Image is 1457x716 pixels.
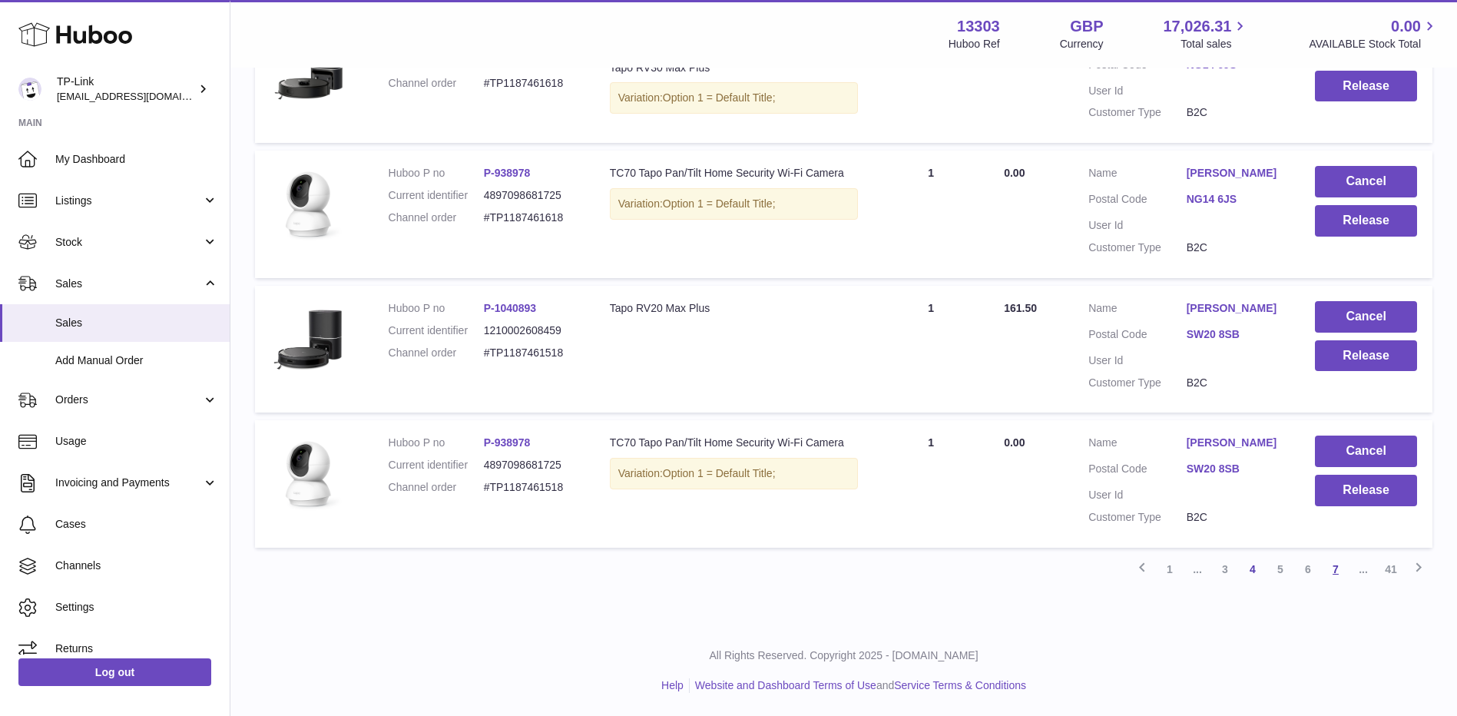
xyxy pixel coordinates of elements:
[270,166,347,243] img: TC70_Overview__01_large_1600141473597r.png
[1187,376,1285,390] dd: B2C
[1088,240,1187,255] dt: Customer Type
[1004,302,1037,314] span: 161.50
[55,194,202,208] span: Listings
[1187,301,1285,316] a: [PERSON_NAME]
[1088,488,1187,502] dt: User Id
[1187,166,1285,181] a: [PERSON_NAME]
[55,277,202,291] span: Sales
[695,679,876,691] a: Website and Dashboard Terms of Use
[663,467,776,479] span: Option 1 = Default Title;
[55,641,218,656] span: Returns
[1163,16,1249,51] a: 17,026.31 Total sales
[1187,327,1285,342] a: SW20 8SB
[873,151,988,278] td: 1
[663,91,776,104] span: Option 1 = Default Title;
[57,75,195,104] div: TP-Link
[1187,510,1285,525] dd: B2C
[1088,376,1187,390] dt: Customer Type
[1088,105,1187,120] dt: Customer Type
[389,76,484,91] dt: Channel order
[1315,301,1417,333] button: Cancel
[1315,166,1417,197] button: Cancel
[610,436,859,450] div: TC70 Tapo Pan/Tilt Home Security Wi-Fi Camera
[18,658,211,686] a: Log out
[1187,192,1285,207] a: NG14 6JS
[1187,105,1285,120] dd: B2C
[1315,340,1417,372] button: Release
[484,210,579,225] dd: #TP1187461618
[389,323,484,338] dt: Current identifier
[484,76,579,91] dd: #TP1187461618
[389,458,484,472] dt: Current identifier
[1156,555,1184,583] a: 1
[1377,555,1405,583] a: 41
[1088,192,1187,210] dt: Postal Code
[1088,84,1187,98] dt: User Id
[1088,218,1187,233] dt: User Id
[1211,555,1239,583] a: 3
[1315,475,1417,506] button: Release
[1315,436,1417,467] button: Cancel
[690,678,1026,693] li: and
[1088,436,1187,454] dt: Name
[270,31,347,108] img: 01_large_20240808023803n.jpg
[389,166,484,181] dt: Huboo P no
[873,286,988,413] td: 1
[873,420,988,548] td: 1
[663,197,776,210] span: Option 1 = Default Title;
[389,346,484,360] dt: Channel order
[610,188,859,220] div: Variation:
[270,301,347,373] img: 1744299214.jpg
[1088,462,1187,480] dt: Postal Code
[243,648,1445,663] p: All Rights Reserved. Copyright 2025 - [DOMAIN_NAME]
[949,37,1000,51] div: Huboo Ref
[484,436,531,449] a: P-938978
[55,316,218,330] span: Sales
[1088,301,1187,320] dt: Name
[1309,37,1439,51] span: AVAILABLE Stock Total
[484,480,579,495] dd: #TP1187461518
[484,323,579,338] dd: 1210002608459
[484,188,579,203] dd: 4897098681725
[55,559,218,573] span: Channels
[1181,37,1249,51] span: Total sales
[873,16,988,144] td: 1
[1322,555,1349,583] a: 7
[957,16,1000,37] strong: 13303
[484,458,579,472] dd: 4897098681725
[18,78,41,101] img: gaby.chen@tp-link.com
[610,82,859,114] div: Variation:
[1187,436,1285,450] a: [PERSON_NAME]
[55,353,218,368] span: Add Manual Order
[1088,166,1187,184] dt: Name
[389,480,484,495] dt: Channel order
[661,679,684,691] a: Help
[389,210,484,225] dt: Channel order
[55,517,218,532] span: Cases
[1315,205,1417,237] button: Release
[389,188,484,203] dt: Current identifier
[1267,555,1294,583] a: 5
[1391,16,1421,37] span: 0.00
[610,301,859,316] div: Tapo RV20 Max Plus
[1004,436,1025,449] span: 0.00
[1309,16,1439,51] a: 0.00 AVAILABLE Stock Total
[1239,555,1267,583] a: 4
[55,235,202,250] span: Stock
[55,600,218,615] span: Settings
[389,436,484,450] dt: Huboo P no
[610,458,859,489] div: Variation:
[57,90,226,102] span: [EMAIL_ADDRESS][DOMAIN_NAME]
[55,434,218,449] span: Usage
[484,167,531,179] a: P-938978
[1294,555,1322,583] a: 6
[1184,555,1211,583] span: ...
[389,301,484,316] dt: Huboo P no
[1088,327,1187,346] dt: Postal Code
[1088,510,1187,525] dt: Customer Type
[55,393,202,407] span: Orders
[1004,167,1025,179] span: 0.00
[1163,16,1231,37] span: 17,026.31
[1349,555,1377,583] span: ...
[1187,462,1285,476] a: SW20 8SB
